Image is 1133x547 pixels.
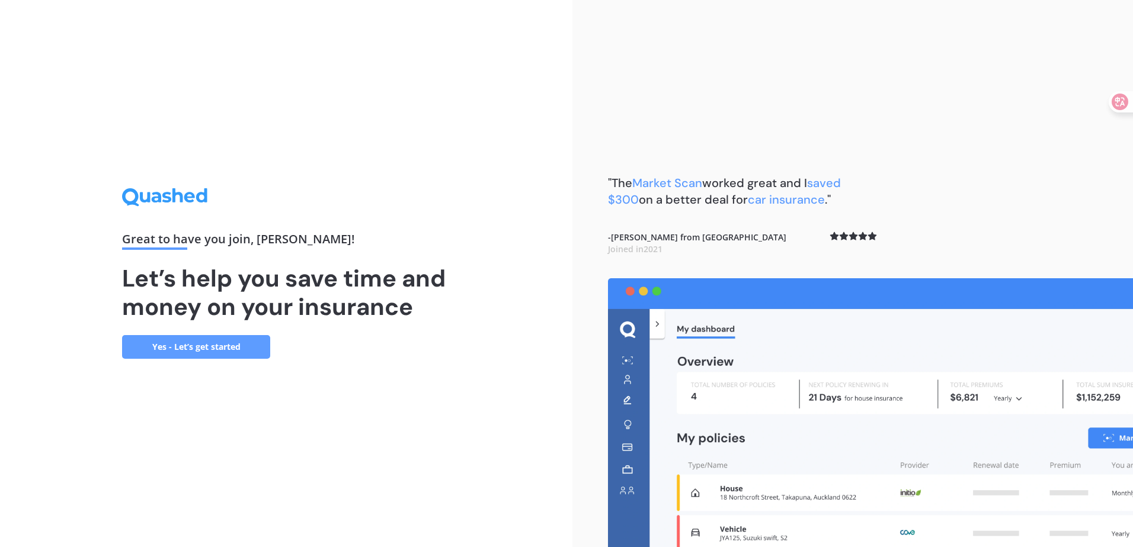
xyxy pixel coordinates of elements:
b: - [PERSON_NAME] from [GEOGRAPHIC_DATA] [608,231,786,255]
div: Great to have you join , [PERSON_NAME] ! [122,233,450,250]
span: Joined in 2021 [608,243,662,255]
span: car insurance [748,192,825,207]
a: Yes - Let’s get started [122,335,270,359]
span: saved $300 [608,175,841,207]
img: dashboard.webp [608,278,1133,547]
span: Market Scan [632,175,702,191]
b: "The worked great and I on a better deal for ." [608,175,841,207]
h1: Let’s help you save time and money on your insurance [122,264,450,321]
